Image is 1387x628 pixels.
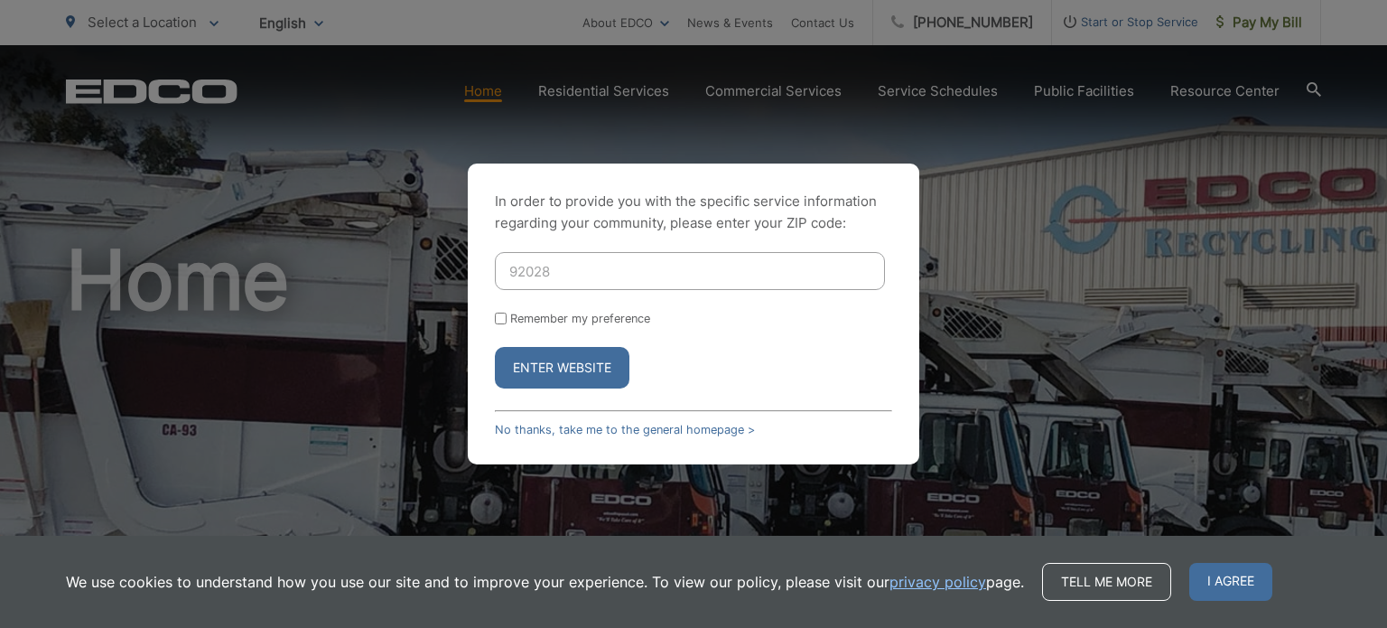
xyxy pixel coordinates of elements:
[495,347,629,389] button: Enter Website
[495,252,885,290] input: Enter ZIP Code
[495,191,892,234] p: In order to provide you with the specific service information regarding your community, please en...
[889,571,986,593] a: privacy policy
[1042,563,1171,601] a: Tell me more
[66,571,1024,593] p: We use cookies to understand how you use our site and to improve your experience. To view our pol...
[1189,563,1272,601] span: I agree
[510,312,650,325] label: Remember my preference
[495,423,755,436] a: No thanks, take me to the general homepage >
